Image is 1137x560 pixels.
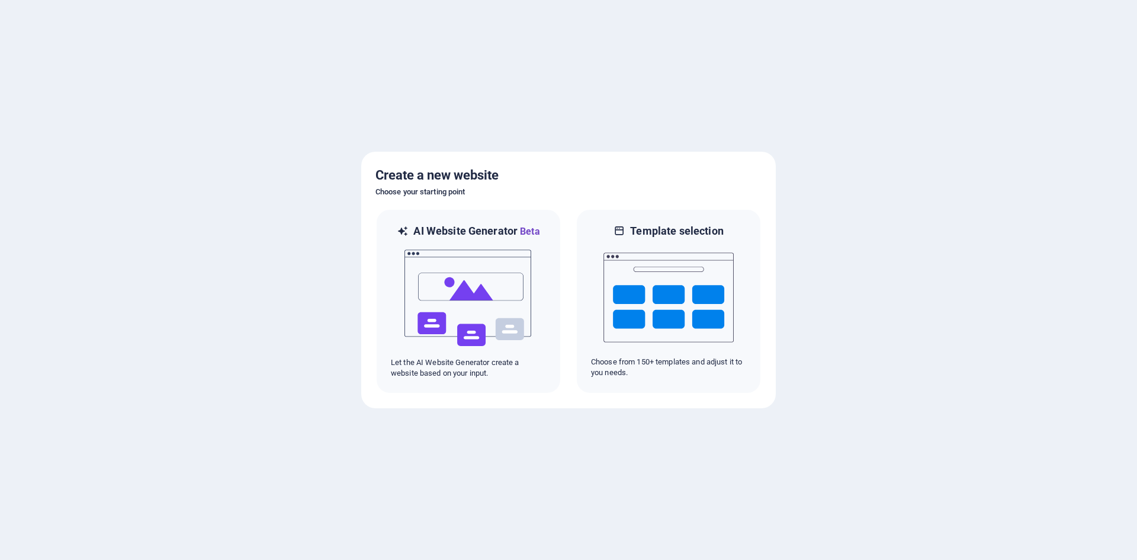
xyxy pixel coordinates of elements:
[391,357,546,379] p: Let the AI Website Generator create a website based on your input.
[375,185,762,199] h6: Choose your starting point
[591,357,746,378] p: Choose from 150+ templates and adjust it to you needs.
[576,209,762,394] div: Template selectionChoose from 150+ templates and adjust it to you needs.
[518,226,540,237] span: Beta
[413,224,539,239] h6: AI Website Generator
[375,166,762,185] h5: Create a new website
[375,209,561,394] div: AI Website GeneratorBetaaiLet the AI Website Generator create a website based on your input.
[630,224,723,238] h6: Template selection
[403,239,534,357] img: ai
